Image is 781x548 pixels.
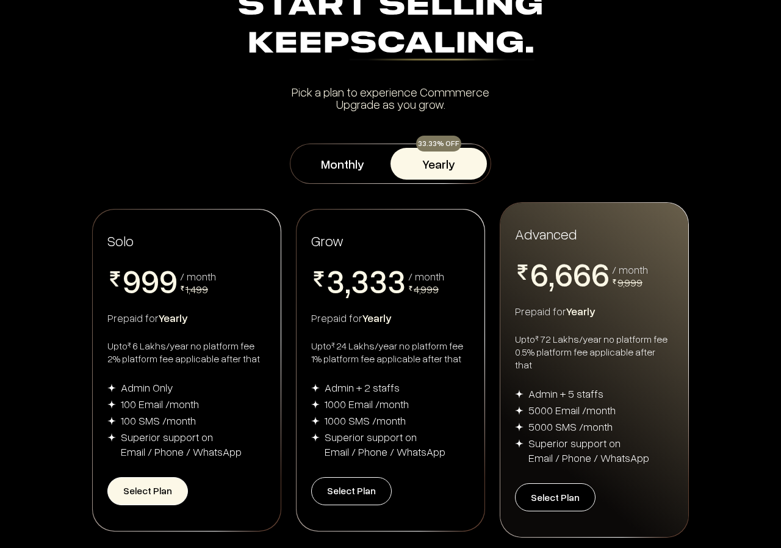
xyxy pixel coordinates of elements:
img: img [107,384,116,392]
sup: ₹ [535,334,539,343]
div: Pick a plan to experience Commmerce Upgrade as you grow. [50,86,731,110]
img: img [515,390,524,398]
button: Select Plan [515,483,596,511]
div: / month [180,271,216,282]
div: 5000 SMS /month [528,419,613,434]
img: pricing-rupee [612,279,617,284]
span: 1,499 [185,282,208,296]
div: 100 Email /month [121,396,199,411]
span: 3 [326,264,345,297]
span: , [549,257,555,294]
img: img [107,400,116,409]
div: Prepaid for [311,310,470,325]
button: Select Plan [311,477,392,505]
img: pricing-rupee [408,286,413,291]
span: 7 [530,290,549,323]
span: 4 [369,297,387,330]
span: 6 [555,257,573,290]
button: Select Plan [107,477,188,505]
span: 6 [591,257,610,290]
div: Prepaid for [515,304,674,318]
sup: ₹ [128,340,131,349]
button: Yearly [390,148,487,180]
div: Admin + 5 staffs [528,386,603,401]
div: 1000 SMS /month [325,413,406,428]
img: img [311,384,320,392]
div: 100 SMS /month [121,413,196,428]
span: 3 [387,264,406,297]
span: 9,999 [617,276,642,289]
div: 1000 Email /month [325,396,409,411]
div: Keep [50,26,731,64]
span: 4 [351,297,369,330]
div: 33.33% OFF [416,136,461,152]
span: 3 [369,264,387,297]
span: 7 [555,290,573,323]
span: 7 [573,290,591,323]
div: Scaling. [350,30,534,60]
span: Advanced [515,224,577,243]
div: Superior support on Email / Phone / WhatsApp [121,429,242,459]
div: 5000 Email /month [528,403,616,417]
img: img [311,400,320,409]
img: img [107,433,116,442]
div: Prepaid for [107,310,266,325]
div: / month [408,271,444,282]
img: img [311,433,320,442]
div: Admin + 2 staffs [325,380,400,395]
div: Superior support on Email / Phone / WhatsApp [528,436,649,465]
span: Yearly [159,311,188,324]
span: 9 [141,264,159,297]
img: img [515,423,524,431]
span: 4 [326,297,345,330]
div: Upto 24 Lakhs/year no platform fee 1% platform fee applicable after that [311,340,470,365]
div: Upto 72 Lakhs/year no platform fee 0.5% platform fee applicable after that [515,333,674,371]
div: Upto 6 Lakhs/year no platform fee 2% platform fee applicable after that [107,340,266,365]
div: Admin Only [121,380,173,395]
div: Superior support on Email / Phone / WhatsApp [325,429,445,459]
span: 3 [351,264,369,297]
span: 4 [387,297,406,330]
span: Yearly [566,304,596,318]
span: 9 [159,264,178,297]
img: pricing-rupee [311,271,326,287]
img: pricing-rupee [515,265,530,280]
span: 9 [123,264,141,297]
img: img [515,439,524,448]
span: 7 [591,290,610,323]
img: img [311,417,320,425]
img: pricing-rupee [107,271,123,287]
sup: ₹ [331,340,335,349]
span: 4,999 [414,282,439,296]
span: Grow [311,232,344,249]
span: 6 [530,257,549,290]
div: / month [612,264,648,275]
img: img [515,406,524,415]
img: img [107,417,116,425]
span: , [345,264,351,301]
span: 6 [573,257,591,290]
button: Monthly [294,148,390,180]
span: Yearly [362,311,392,324]
img: pricing-rupee [180,286,185,291]
span: Solo [107,232,134,249]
